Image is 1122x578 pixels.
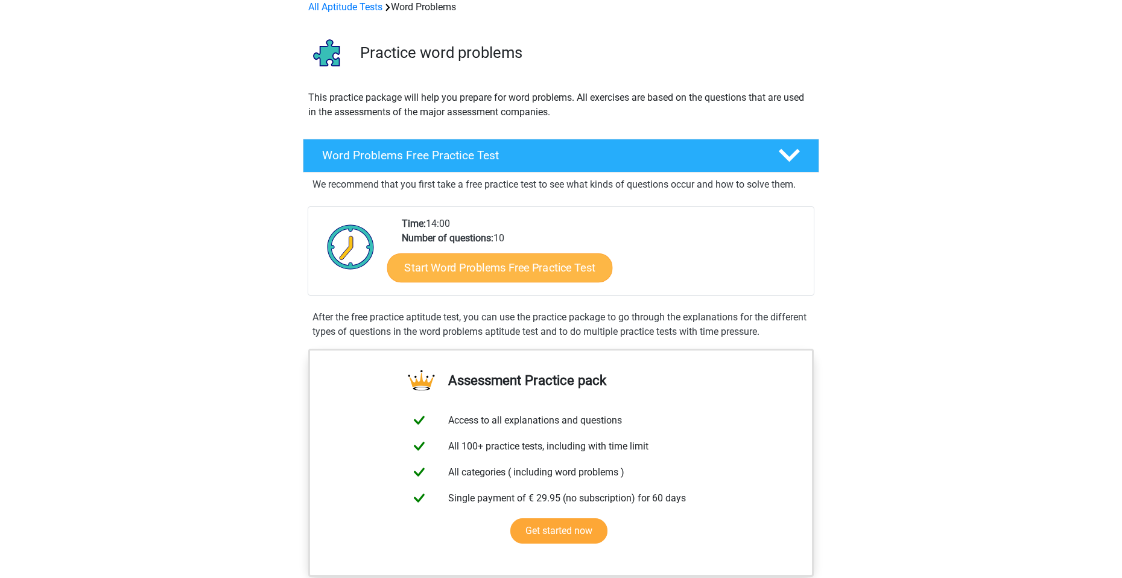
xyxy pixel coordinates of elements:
a: Word Problems Free Practice Test [298,139,824,173]
div: After the free practice aptitude test, you can use the practice package to go through the explana... [308,310,814,339]
b: Time: [402,218,426,229]
b: Number of questions: [402,232,493,244]
img: Clock [320,217,381,277]
div: 14:00 10 [393,217,813,295]
img: word problems [303,29,355,80]
h4: Word Problems Free Practice Test [322,148,759,162]
a: Get started now [510,518,607,544]
p: This practice package will help you prepare for word problems. All exercises are based on the que... [308,91,814,119]
a: Start Word Problems Free Practice Test [387,253,613,282]
p: We recommend that you first take a free practice test to see what kinds of questions occur and ho... [312,177,810,192]
h3: Practice word problems [360,43,810,62]
a: All Aptitude Tests [308,1,382,13]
